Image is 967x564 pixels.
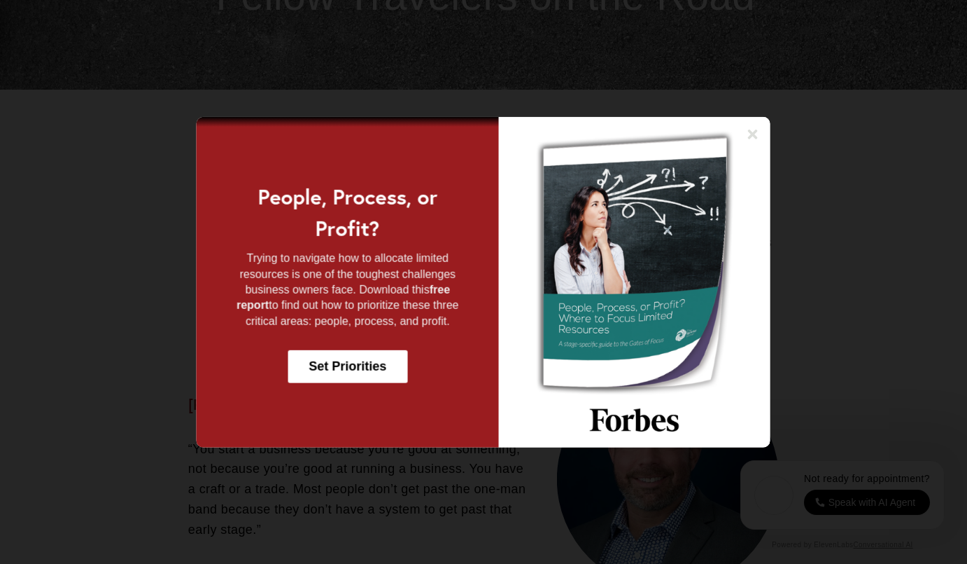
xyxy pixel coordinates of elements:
span: Trying to navigate how to allocate limited resources is one of the toughest challenges business o... [239,252,456,296]
img: GOF LeadGen Popup [499,116,770,447]
a: Set Priorities [288,350,407,383]
span: to find out how to prioritize these three critical areas: people, process, and profit. [246,299,459,326]
strong: free report [237,284,450,311]
h2: People, Process, or Profit? [225,181,471,244]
